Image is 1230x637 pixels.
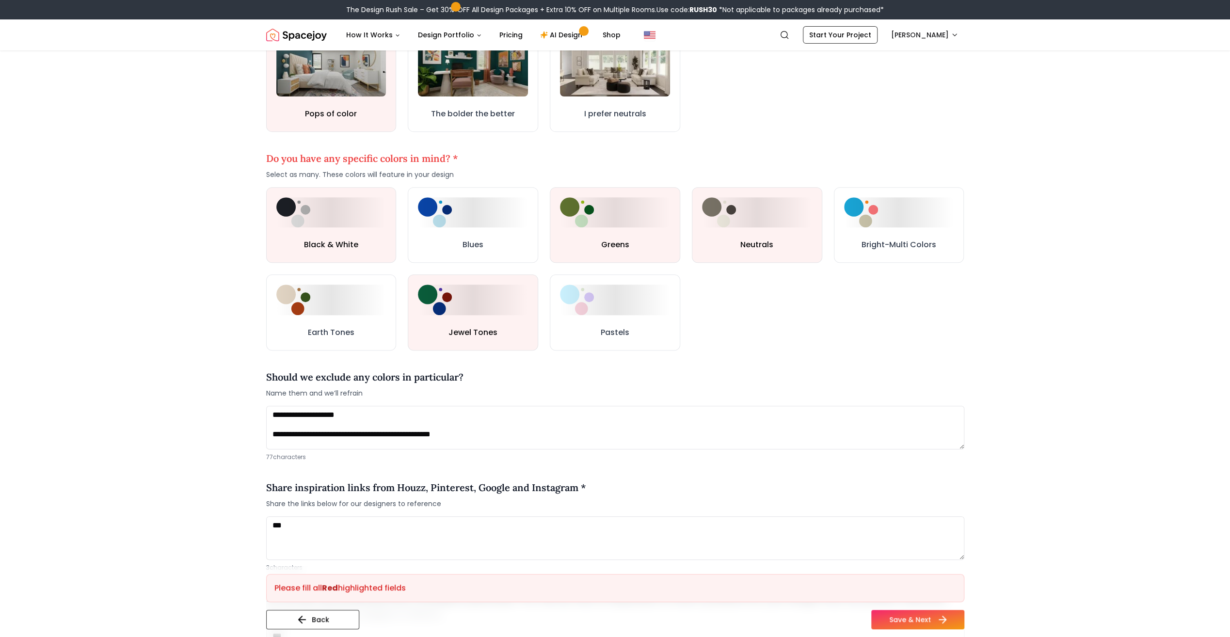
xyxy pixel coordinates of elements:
[584,108,646,120] h3: I prefer neutrals
[305,108,357,120] h3: Pops of color
[560,285,594,315] img: Pastels
[266,24,397,132] button: Pops of colorPops of color
[418,197,452,228] img: Blues
[463,239,483,251] h3: Blues
[702,197,736,228] img: Neutrals
[266,151,458,166] h4: Do you have any specific colors in mind? *
[308,327,354,338] h3: Earth Tones
[560,197,594,228] img: Greens
[410,25,490,45] button: Design Portfolio
[689,5,717,15] b: RUSH30
[885,26,964,44] button: [PERSON_NAME]
[266,274,397,350] button: Earth TonesEarth Tones
[844,197,878,228] img: Bright-Multi Colors
[418,34,528,96] img: The bolder the better
[408,187,538,263] button: BluesBlues
[338,25,628,45] nav: Main
[266,19,964,50] nav: Global
[266,25,327,45] a: Spacejoy
[408,24,538,132] button: The bolder the betterThe bolder the better
[492,25,530,45] a: Pricing
[338,25,408,45] button: How It Works
[266,453,964,461] p: 77 characters
[276,197,310,228] img: Black & White
[803,26,878,44] a: Start Your Project
[601,239,629,251] h3: Greens
[266,25,327,45] img: Spacejoy Logo
[266,610,359,629] button: Back
[740,239,773,251] h3: Neutrals
[266,564,964,572] p: 3 characters
[550,274,680,350] button: PastelsPastels
[266,499,586,509] span: Share the links below for our designers to reference
[266,480,586,495] h4: Share inspiration links from Houzz, Pinterest, Google and Instagram *
[266,170,458,179] span: Select as many. These colors will feature in your design
[595,25,628,45] a: Shop
[560,34,670,96] img: I prefer neutrals
[408,274,538,350] button: Jewel TonesJewel Tones
[346,5,884,15] div: The Design Rush Sale – Get 30% OFF All Design Packages + Extra 10% OFF on Multiple Rooms.
[550,24,680,132] button: I prefer neutralsI prefer neutrals
[322,582,338,593] strong: Red
[276,285,310,315] img: Earth Tones
[717,5,884,15] span: *Not applicable to packages already purchased*
[418,285,452,315] img: Jewel Tones
[276,34,386,96] img: Pops of color
[274,582,322,593] span: Please fill all
[266,187,397,263] button: Black & WhiteBlack & White
[871,610,964,629] button: Save & Next
[656,5,717,15] span: Use code:
[266,370,463,384] h4: Should we exclude any colors in particular?
[274,582,956,594] p: highlighted fields
[644,29,655,41] img: United States
[532,25,593,45] a: AI Design
[550,187,680,263] button: GreensGreens
[692,187,822,263] button: NeutralsNeutrals
[601,327,629,338] h3: Pastels
[448,327,497,338] h3: Jewel Tones
[266,388,463,398] span: Name them and we’ll refrain
[862,239,936,251] h3: Bright-Multi Colors
[431,108,515,120] h3: The bolder the better
[304,239,358,251] h3: Black & White
[834,187,964,263] button: Bright-Multi ColorsBright-Multi Colors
